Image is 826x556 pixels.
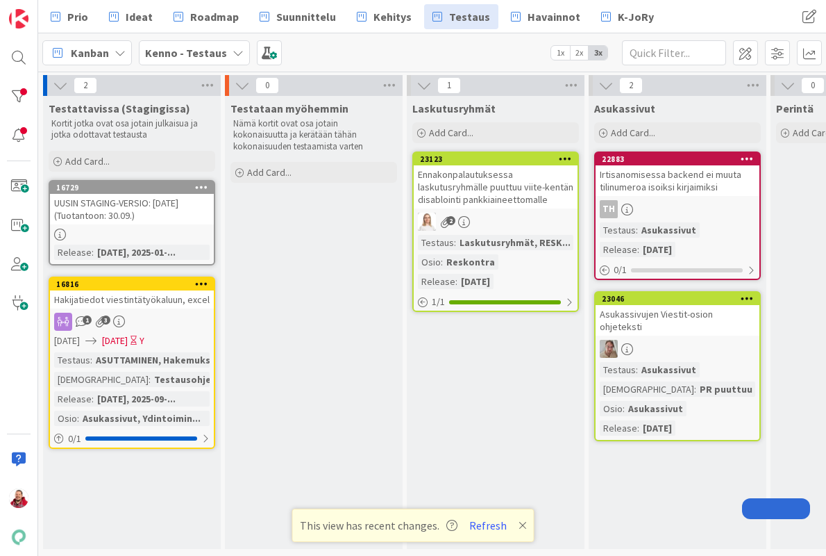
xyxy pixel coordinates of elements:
[596,153,759,165] div: 22883
[50,291,214,309] div: Hakijatiedot viestintätyökaluun, excel
[456,235,574,250] div: Laskutusryhmät, RESK...
[455,274,457,289] span: :
[54,245,92,260] div: Release
[230,101,348,115] span: Testataan myöhemmin
[65,155,110,167] span: Add Card...
[50,430,214,448] div: 0/1
[637,420,639,436] span: :
[801,77,825,94] span: 0
[600,362,636,377] div: Testaus
[696,382,756,397] div: PR puuttuu
[528,8,580,25] span: Havainnot
[694,382,696,397] span: :
[638,222,700,238] div: Asukassivut
[596,293,759,336] div: 23046Asukassivujen Viestit-osion ohjeteksti
[600,340,618,358] img: SL
[614,263,627,277] span: 0 / 1
[551,46,570,60] span: 1x
[92,352,224,368] div: ASUTTAMINEN, Hakemukset
[600,382,694,397] div: [DEMOGRAPHIC_DATA]
[414,165,578,208] div: Ennakonpalautuksessa laskutusryhmälle puuttuu viite-kentän disablointi pankkiaineettomalle
[90,352,92,368] span: :
[593,4,662,29] a: K-JoRy
[418,213,436,231] img: SL
[9,489,28,508] img: JS
[83,316,92,325] span: 1
[247,166,292,179] span: Add Card...
[443,254,498,270] div: Reskontra
[49,101,190,115] span: Testattavissa (Stagingissa)
[54,411,77,426] div: Osio
[454,235,456,250] span: :
[596,165,759,196] div: Irtisanomisessa backend ei muuta tilinumeroa isoiksi kirjaimiksi
[300,517,457,534] span: This view has recent changes.
[50,278,214,309] div: 16816Hakijatiedot viestintätyökaluun, excel
[418,235,454,250] div: Testaus
[424,4,498,29] a: Testaus
[51,118,212,141] p: Kortit jotka ovat osa jotain julkaisua ja jotka odottavat testausta
[594,152,761,280] a: 22883Irtisanomisessa backend ei muuta tilinumeroa isoiksi kirjaimiksiTHTestaus:AsukassivutRelease...
[446,216,455,225] span: 2
[50,278,214,291] div: 16816
[636,362,638,377] span: :
[67,8,88,25] span: Prio
[348,4,420,29] a: Kehitys
[92,245,94,260] span: :
[619,77,643,94] span: 2
[618,8,654,25] span: K-JoRy
[54,352,90,368] div: Testaus
[94,245,179,260] div: [DATE], 2025-01-...
[9,528,28,547] img: avatar
[414,213,578,231] div: SL
[94,391,179,407] div: [DATE], 2025-09-...
[441,254,443,270] span: :
[432,295,445,309] span: 1 / 1
[596,305,759,336] div: Asukassivujen Viestit-osion ohjeteksti
[596,153,759,196] div: 22883Irtisanomisessa backend ei muuta tilinumeroa isoiksi kirjaimiksi
[602,294,759,304] div: 23046
[251,4,344,29] a: Suunnittelu
[145,46,227,60] b: Kenno - Testaus
[464,516,512,534] button: Refresh
[92,391,94,407] span: :
[622,40,726,65] input: Quick Filter...
[611,126,655,139] span: Add Card...
[56,183,214,193] div: 16729
[589,46,607,60] span: 3x
[50,181,214,224] div: 16729UUSIN STAGING-VERSIO: [DATE] (Tuotantoon: 30.09.)
[149,372,151,387] span: :
[570,46,589,60] span: 2x
[437,77,461,94] span: 1
[50,181,214,194] div: 16729
[600,401,623,416] div: Osio
[420,154,578,164] div: 23123
[79,411,204,426] div: Asukassivut, Ydintoimin...
[596,340,759,358] div: SL
[596,293,759,305] div: 23046
[625,401,686,416] div: Asukassivut
[68,432,81,446] span: 0 / 1
[77,411,79,426] span: :
[102,334,128,348] span: [DATE]
[594,101,655,115] span: Asukassivut
[418,254,441,270] div: Osio
[414,293,578,311] div: 1/1
[776,101,814,115] span: Perintä
[594,291,761,441] a: 23046Asukassivujen Viestit-osion ohjetekstiSLTestaus:Asukassivut[DEMOGRAPHIC_DATA]:PR puuttuuOsio...
[429,126,473,139] span: Add Card...
[54,391,92,407] div: Release
[276,8,336,25] span: Suunnittelu
[503,4,589,29] a: Havainnot
[165,4,247,29] a: Roadmap
[596,200,759,218] div: TH
[101,4,161,29] a: Ideat
[56,279,214,289] div: 16816
[412,101,496,115] span: Laskutusryhmät
[9,9,28,28] img: Visit kanbanzone.com
[140,334,144,348] div: Y
[42,4,96,29] a: Prio
[636,222,638,238] span: :
[74,77,97,94] span: 2
[233,118,394,152] p: Nämä kortit ovat osa jotain kokonaisuutta ja kerätään tähän kokonaisuuden testaamista varten
[54,334,80,348] span: [DATE]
